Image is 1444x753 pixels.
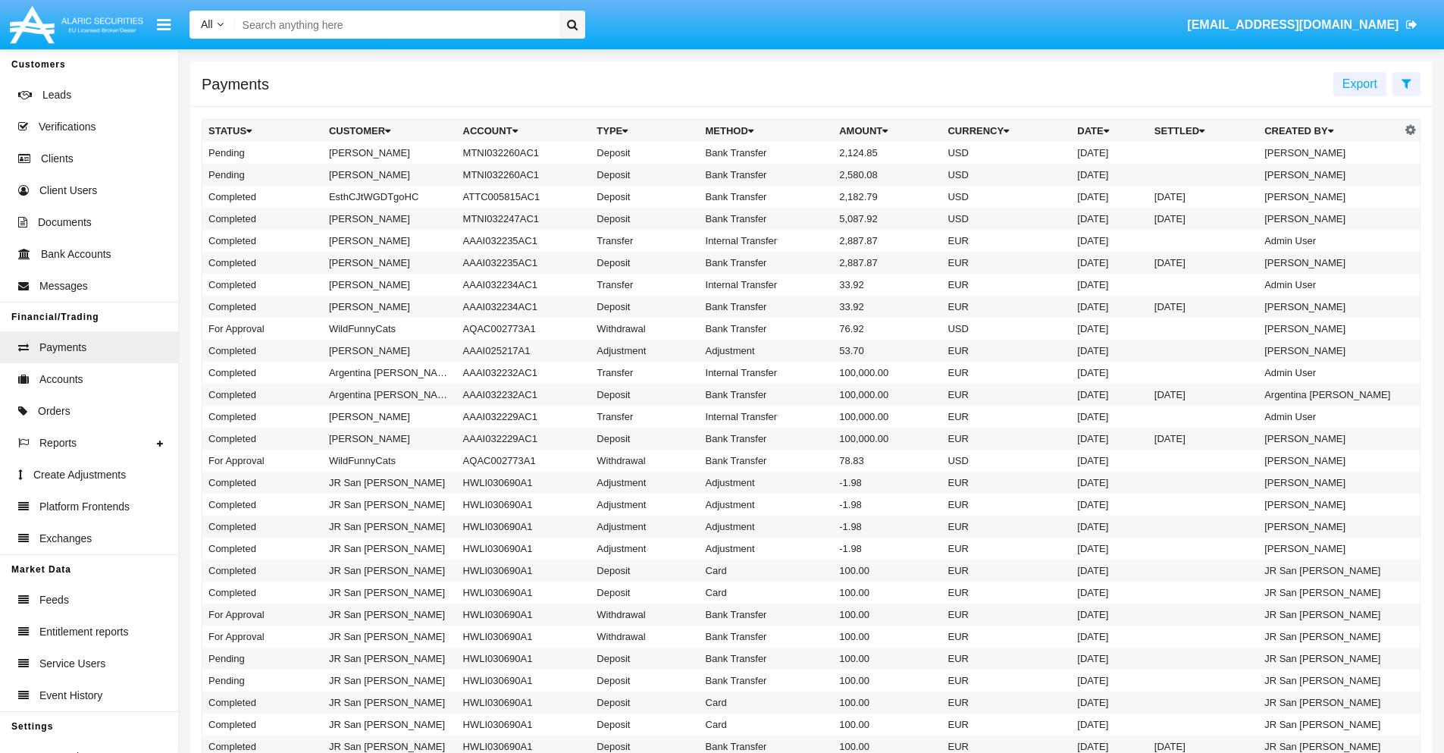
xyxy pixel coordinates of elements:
[941,164,1071,186] td: USD
[323,450,457,472] td: WildFunnyCats
[833,582,941,604] td: 100.00
[323,142,457,164] td: [PERSON_NAME]
[1071,560,1148,582] td: [DATE]
[700,626,834,648] td: Bank Transfer
[202,406,323,428] td: Completed
[833,428,941,450] td: 100,000.00
[1148,428,1258,450] td: [DATE]
[1071,318,1148,340] td: [DATE]
[39,656,105,672] span: Service Users
[202,494,323,516] td: Completed
[833,340,941,362] td: 53.70
[190,17,235,33] a: All
[590,296,699,318] td: Deposit
[1258,560,1401,582] td: JR San [PERSON_NAME]
[202,208,323,230] td: Completed
[941,186,1071,208] td: USD
[457,714,591,736] td: HWLI030690A1
[39,119,96,135] span: Verifications
[38,215,92,231] span: Documents
[590,582,699,604] td: Deposit
[941,648,1071,670] td: EUR
[457,384,591,406] td: AAAI032232AC1
[1071,626,1148,648] td: [DATE]
[1148,296,1258,318] td: [DATE]
[457,406,591,428] td: AAAI032229AC1
[1258,120,1401,143] th: Created By
[1258,296,1401,318] td: [PERSON_NAME]
[1258,670,1401,692] td: JR San [PERSON_NAME]
[457,560,591,582] td: HWLI030690A1
[700,560,834,582] td: Card
[700,208,834,230] td: Bank Transfer
[590,208,699,230] td: Deposit
[457,120,591,143] th: Account
[1071,164,1148,186] td: [DATE]
[457,428,591,450] td: AAAI032229AC1
[833,362,941,384] td: 100,000.00
[457,252,591,274] td: AAAI032235AC1
[590,384,699,406] td: Deposit
[457,450,591,472] td: AQAC002773A1
[323,186,457,208] td: EsthCJtWGDTgoHC
[941,296,1071,318] td: EUR
[1148,186,1258,208] td: [DATE]
[941,494,1071,516] td: EUR
[1258,428,1401,450] td: [PERSON_NAME]
[590,670,699,692] td: Deposit
[41,151,74,167] span: Clients
[1258,450,1401,472] td: [PERSON_NAME]
[457,538,591,560] td: HWLI030690A1
[1258,142,1401,164] td: [PERSON_NAME]
[1071,296,1148,318] td: [DATE]
[833,164,941,186] td: 2,580.08
[202,538,323,560] td: Completed
[323,538,457,560] td: JR San [PERSON_NAME]
[1258,472,1401,494] td: [PERSON_NAME]
[590,626,699,648] td: Withdrawal
[833,230,941,252] td: 2,887.87
[1071,362,1148,384] td: [DATE]
[39,278,88,294] span: Messages
[941,450,1071,472] td: USD
[833,406,941,428] td: 100,000.00
[700,142,834,164] td: Bank Transfer
[457,142,591,164] td: MTNI032260AC1
[457,516,591,538] td: HWLI030690A1
[39,435,77,451] span: Reports
[833,560,941,582] td: 100.00
[700,186,834,208] td: Bank Transfer
[457,670,591,692] td: HWLI030690A1
[1148,252,1258,274] td: [DATE]
[833,670,941,692] td: 100.00
[202,692,323,714] td: Completed
[8,2,146,47] img: Logo image
[700,406,834,428] td: Internal Transfer
[1071,142,1148,164] td: [DATE]
[700,472,834,494] td: Adjustment
[202,120,323,143] th: Status
[457,164,591,186] td: MTNI032260AC1
[590,692,699,714] td: Deposit
[1258,538,1401,560] td: [PERSON_NAME]
[700,164,834,186] td: Bank Transfer
[1148,384,1258,406] td: [DATE]
[700,538,834,560] td: Adjustment
[1148,208,1258,230] td: [DATE]
[833,450,941,472] td: 78.83
[941,538,1071,560] td: EUR
[590,450,699,472] td: Withdrawal
[1071,494,1148,516] td: [DATE]
[457,296,591,318] td: AAAI032234AC1
[941,340,1071,362] td: EUR
[700,384,834,406] td: Bank Transfer
[202,252,323,274] td: Completed
[833,120,941,143] th: Amount
[590,252,699,274] td: Deposit
[833,648,941,670] td: 100.00
[700,318,834,340] td: Bank Transfer
[833,626,941,648] td: 100.00
[202,516,323,538] td: Completed
[1071,208,1148,230] td: [DATE]
[1258,692,1401,714] td: JR San [PERSON_NAME]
